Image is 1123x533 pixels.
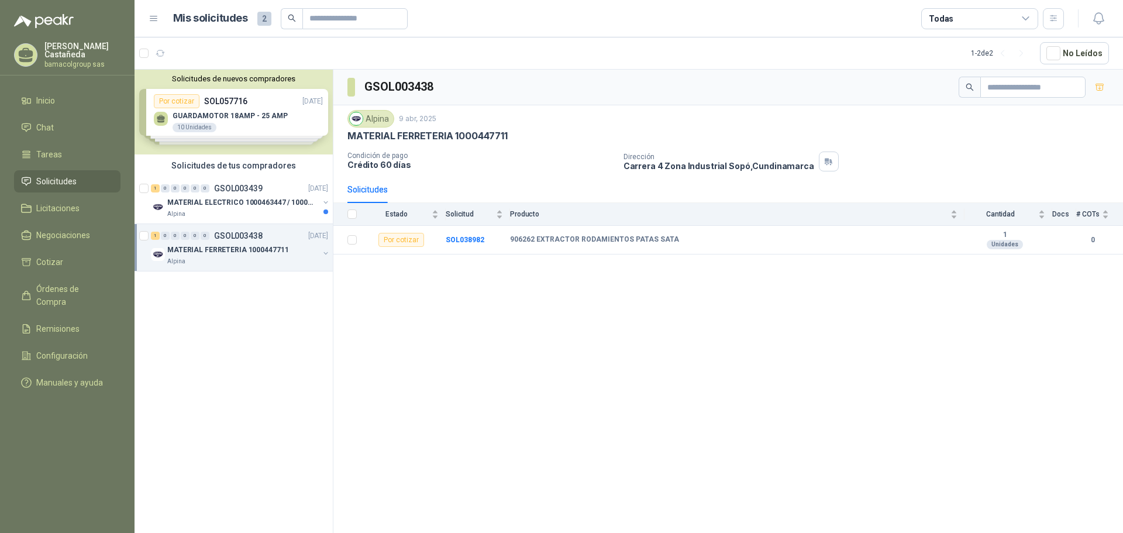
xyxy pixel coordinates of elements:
a: Remisiones [14,318,120,340]
p: GSOL003438 [214,232,263,240]
img: Logo peakr [14,14,74,28]
span: Inicio [36,94,55,107]
h1: Mis solicitudes [173,10,248,27]
span: Remisiones [36,322,80,335]
span: Estado [364,210,429,218]
p: MATERIAL ELECTRICO 1000463447 / 1000465800 [167,197,313,208]
a: Órdenes de Compra [14,278,120,313]
p: Crédito 60 días [347,160,614,170]
a: 1 0 0 0 0 0 GSOL003438[DATE] Company LogoMATERIAL FERRETERIA 1000447711Alpina [151,229,330,266]
div: 1 - 2 de 2 [971,44,1031,63]
th: Solicitud [446,203,510,226]
div: 0 [171,184,180,192]
p: Condición de pago [347,152,614,160]
p: [PERSON_NAME] Castañeda [44,42,120,59]
span: Órdenes de Compra [36,283,109,308]
a: Negociaciones [14,224,120,246]
div: Solicitudes [347,183,388,196]
a: Solicitudes [14,170,120,192]
div: Solicitudes de nuevos compradoresPor cotizarSOL057716[DATE] GUARDAMOTOR 18AMP - 25 AMP10 Unidades... [135,70,333,154]
div: Todas [929,12,953,25]
span: Producto [510,210,948,218]
div: Por cotizar [378,233,424,247]
span: Negociaciones [36,229,90,242]
b: 0 [1076,235,1109,246]
div: 0 [171,232,180,240]
a: Inicio [14,90,120,112]
span: Chat [36,121,54,134]
p: 9 abr, 2025 [399,114,436,125]
div: 0 [161,184,170,192]
a: Tareas [14,143,120,166]
div: 0 [161,232,170,240]
span: Cantidad [964,210,1036,218]
b: 906262 EXTRACTOR RODAMIENTOS PATAS SATA [510,235,679,245]
a: 1 0 0 0 0 0 GSOL003439[DATE] Company LogoMATERIAL ELECTRICO 1000463447 / 1000465800Alpina [151,181,330,219]
span: # COTs [1076,210,1100,218]
div: Solicitudes de tus compradores [135,154,333,177]
a: Manuales y ayuda [14,372,120,394]
span: Solicitud [446,210,494,218]
div: 0 [201,184,209,192]
span: search [966,83,974,91]
button: No Leídos [1040,42,1109,64]
span: Licitaciones [36,202,80,215]
p: Dirección [623,153,814,161]
span: 2 [257,12,271,26]
p: [DATE] [308,183,328,194]
h3: GSOL003438 [364,78,435,96]
div: Alpina [347,110,394,128]
div: 1 [151,232,160,240]
th: Cantidad [964,203,1052,226]
button: Solicitudes de nuevos compradores [139,74,328,83]
th: Producto [510,203,964,226]
a: SOL038982 [446,236,484,244]
th: Docs [1052,203,1076,226]
div: Unidades [987,240,1023,249]
span: Solicitudes [36,175,77,188]
span: Tareas [36,148,62,161]
a: Licitaciones [14,197,120,219]
p: MATERIAL FERRETERIA 1000447711 [167,245,288,256]
img: Company Logo [350,112,363,125]
p: bamacolgroup sas [44,61,120,68]
b: 1 [964,231,1045,240]
p: Carrera 4 Zona Industrial Sopó , Cundinamarca [623,161,814,171]
p: Alpina [167,209,185,219]
span: search [288,14,296,22]
p: [DATE] [308,231,328,242]
th: # COTs [1076,203,1123,226]
div: 0 [191,232,199,240]
span: Cotizar [36,256,63,269]
th: Estado [364,203,446,226]
img: Company Logo [151,200,165,214]
a: Chat [14,116,120,139]
span: Manuales y ayuda [36,376,103,389]
div: 0 [191,184,199,192]
div: 0 [201,232,209,240]
img: Company Logo [151,247,165,262]
p: MATERIAL FERRETERIA 1000447711 [347,130,508,142]
p: GSOL003439 [214,184,263,192]
span: Configuración [36,349,88,362]
div: 0 [181,184,190,192]
div: 0 [181,232,190,240]
a: Configuración [14,345,120,367]
div: 1 [151,184,160,192]
p: Alpina [167,257,185,266]
a: Cotizar [14,251,120,273]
